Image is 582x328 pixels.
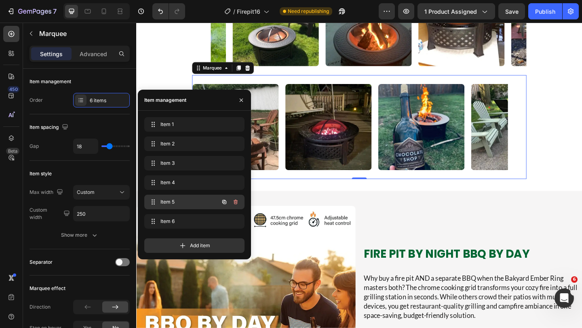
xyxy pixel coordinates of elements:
div: 450 [8,86,19,93]
div: Max width [30,187,65,198]
span: Custom [77,189,95,195]
div: Item style [30,170,52,177]
input: Auto [74,139,98,153]
button: Custom [73,185,130,200]
div: Separator [30,259,53,266]
img: [object Object] [61,67,155,160]
input: Auto [74,206,129,221]
p: Advanced [80,50,107,58]
button: Publish [528,3,562,19]
button: 1 product assigned [418,3,495,19]
span: Save [505,8,519,15]
span: Item 1 [160,121,225,128]
img: [object Object] [162,67,256,160]
span: Need republishing [288,8,329,15]
div: Marquee [71,46,95,53]
button: Show more [30,228,130,242]
div: Beta [6,148,19,154]
div: Undo/Redo [152,3,185,19]
h2: Fire Pit by Night BBQ by Day [247,243,485,260]
p: Why buy a fire pit AND a separate BBQ when the Bakyard Ember Ring masters both? The chrome cookin... [247,273,484,324]
span: Firepit16 [237,7,260,16]
img: [object Object] [364,67,458,160]
span: Item 2 [160,140,225,147]
div: Item management [144,97,186,104]
div: Gap [30,143,39,150]
p: Marquee [39,29,127,38]
div: Item spacing [30,122,70,133]
span: Add item [190,242,210,249]
button: 7 [3,3,60,19]
span: Item 5 [160,198,206,206]
div: Order [30,97,43,104]
p: Settings [40,50,63,58]
div: 6 items [90,97,128,104]
iframe: Design area [136,23,582,328]
div: Show more [61,231,99,239]
span: / [233,7,235,16]
span: Item 6 [160,218,225,225]
img: [object Object] [263,67,357,160]
span: 1 product assigned [424,7,477,16]
span: Item 4 [160,179,225,186]
p: 7 [53,6,57,16]
div: Custom width [30,206,72,221]
div: Item management [30,78,71,85]
div: Publish [535,7,555,16]
div: Marquee effect [30,285,65,292]
iframe: Intercom live chat [555,288,574,308]
span: Item 3 [160,160,225,167]
div: Direction [30,303,51,311]
span: 6 [571,276,578,283]
button: Save [498,3,525,19]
